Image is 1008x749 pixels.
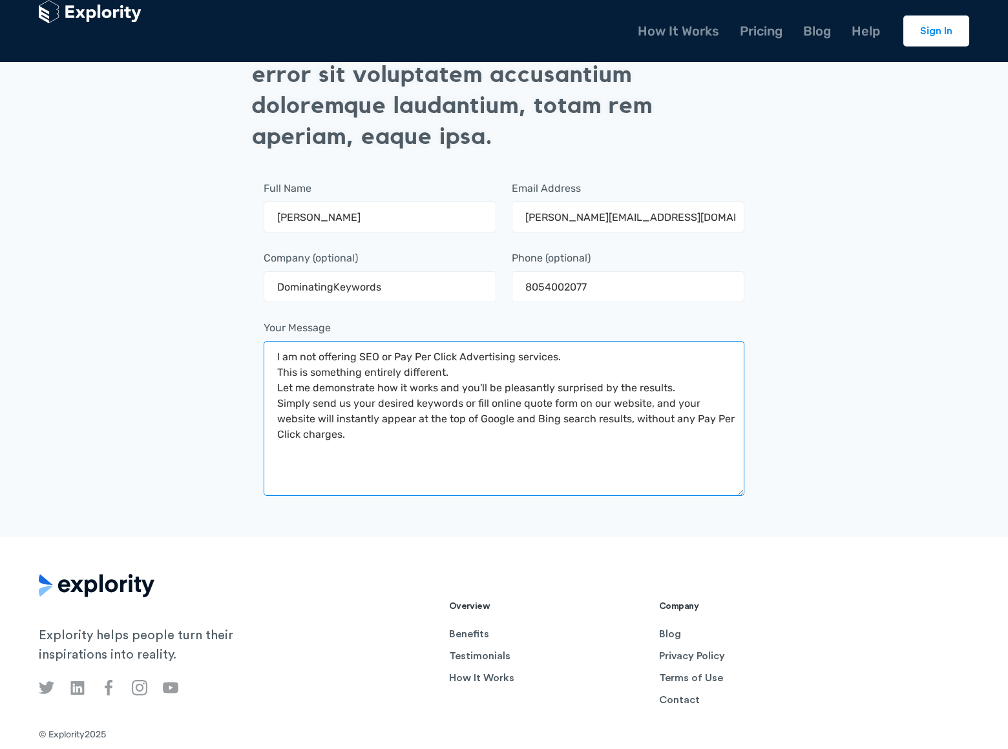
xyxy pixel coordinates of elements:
a: Terms of Use [659,670,859,686]
label: Email Address [512,181,744,196]
label: Your Message [264,320,744,336]
a: Benefits [449,626,649,642]
div: Sed ut perspiciatis unde omnis iste natus error sit voluptatem accusantium doloremque laudantium,... [252,28,756,152]
a: How It Works [627,21,730,41]
form: Email Form [264,178,744,496]
h2: Overview [449,600,649,613]
p: Explority helps people turn their inspirations into reality. [39,626,287,678]
a: Privacy Policy [659,648,859,664]
a: Sign In [903,15,969,46]
input: Enter your name [264,201,496,232]
a: Pricing [730,21,793,41]
a: Testimonials [449,648,649,664]
label: Phone (optional) [512,251,744,266]
a: Contact [659,692,859,708]
h2: Company [659,600,859,613]
a: Blog [793,21,841,41]
input: you@domain.com [512,201,744,232]
div: © Explority 2025 [39,727,969,743]
label: Full Name [264,181,496,196]
a: Help [841,21,890,41]
a: How It Works [449,670,649,686]
a: Blog [659,626,859,642]
input: Phone Number [512,271,744,302]
label: Company (optional) [264,251,496,266]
